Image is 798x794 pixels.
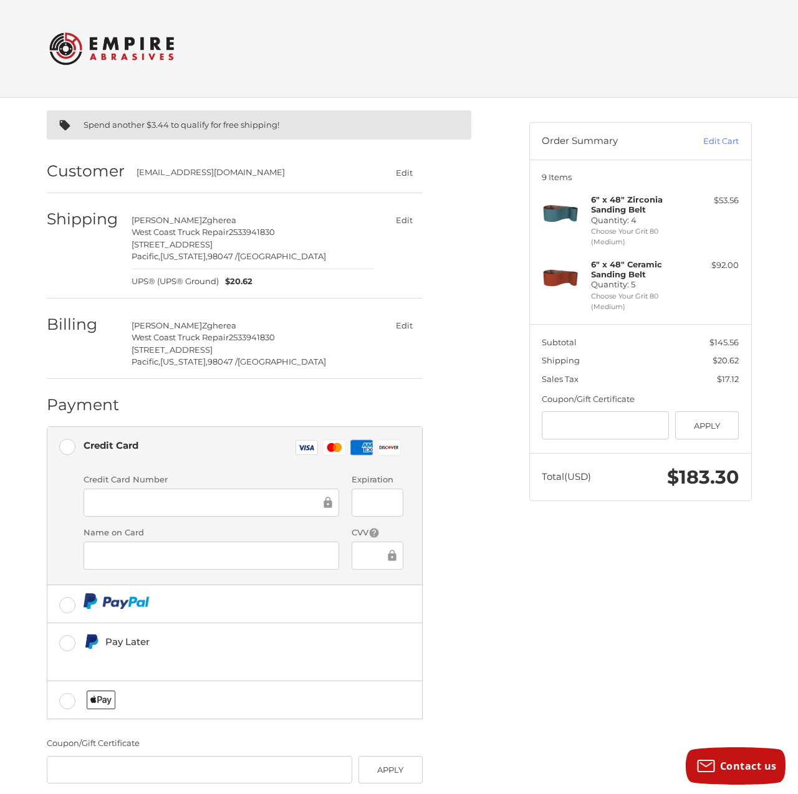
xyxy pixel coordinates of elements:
button: Contact us [686,747,786,785]
h2: Billing [47,315,120,334]
button: Apply [358,756,423,784]
span: West Coast Truck Repair [132,332,229,342]
span: 2533941830 [229,227,275,237]
label: Credit Card Number [84,474,339,486]
span: West Coast Truck Repair [132,227,229,237]
span: $20.62 [219,275,252,288]
span: $17.12 [717,374,739,384]
iframe: PayPal Message 1 [84,655,337,666]
h2: Customer [47,161,125,181]
li: Choose Your Grit 80 (Medium) [591,226,686,247]
div: Coupon/Gift Certificate [47,737,423,750]
span: Zgherea [202,320,236,330]
span: 98047 / [208,251,238,261]
span: Sales Tax [542,374,579,384]
a: Edit Cart [676,135,739,148]
span: $145.56 [709,337,739,347]
div: Coupon/Gift Certificate [542,393,739,406]
span: Subtotal [542,337,577,347]
div: $92.00 [690,259,739,272]
button: Apply [675,411,739,439]
span: 98047 / [208,356,238,366]
span: Pacific, [132,356,160,366]
span: [STREET_ADDRESS] [132,345,213,355]
iframe: Secure Credit Card Frame - CVV [360,548,385,563]
button: Edit [387,163,423,181]
span: [STREET_ADDRESS] [132,239,213,249]
span: Zgherea [202,215,236,225]
h2: Payment [47,395,120,414]
label: Expiration [352,474,403,486]
span: [US_STATE], [160,356,208,366]
iframe: Secure Credit Card Frame - Credit Card Number [92,495,321,510]
h4: Quantity: 4 [591,194,686,225]
h4: Quantity: 5 [591,259,686,290]
h3: 9 Items [542,172,739,182]
span: [PERSON_NAME] [132,320,202,330]
strong: 6" x 48" Zirconia Sanding Belt [591,194,663,214]
iframe: Secure Credit Card Frame - Expiration Date [360,495,395,510]
label: CVV [352,527,403,539]
iframe: Secure Credit Card Frame - Cardholder Name [92,548,330,563]
img: Pay Later icon [84,634,99,649]
span: Shipping [542,355,580,365]
span: $20.62 [713,355,739,365]
img: Empire Abrasives [49,24,174,73]
img: Applepay icon [87,691,116,709]
span: Total (USD) [542,471,591,482]
span: $183.30 [667,466,739,489]
span: [PERSON_NAME] [132,215,202,225]
strong: 6" x 48" Ceramic Sanding Belt [591,259,662,279]
span: Contact us [720,759,777,773]
span: Pacific, [132,251,160,261]
span: 2533941830 [229,332,275,342]
div: [EMAIL_ADDRESS][DOMAIN_NAME] [137,166,362,179]
button: Edit [387,211,423,229]
img: PayPal icon [84,593,149,609]
div: Pay Later [105,631,337,652]
input: Gift Certificate or Coupon Code [542,411,669,439]
button: Edit [387,317,423,335]
h3: Order Summary [542,135,676,148]
span: Spend another $3.44 to qualify for free shipping! [84,120,279,130]
h2: Shipping [47,209,120,229]
label: Name on Card [84,527,339,539]
li: Choose Your Grit 80 (Medium) [591,291,686,312]
div: Credit Card [84,435,138,456]
span: UPS® (UPS® Ground) [132,275,219,288]
input: Gift Certificate or Coupon Code [47,756,353,784]
span: [GEOGRAPHIC_DATA] [238,356,326,366]
span: [GEOGRAPHIC_DATA] [238,251,326,261]
span: [US_STATE], [160,251,208,261]
div: $53.56 [690,194,739,207]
